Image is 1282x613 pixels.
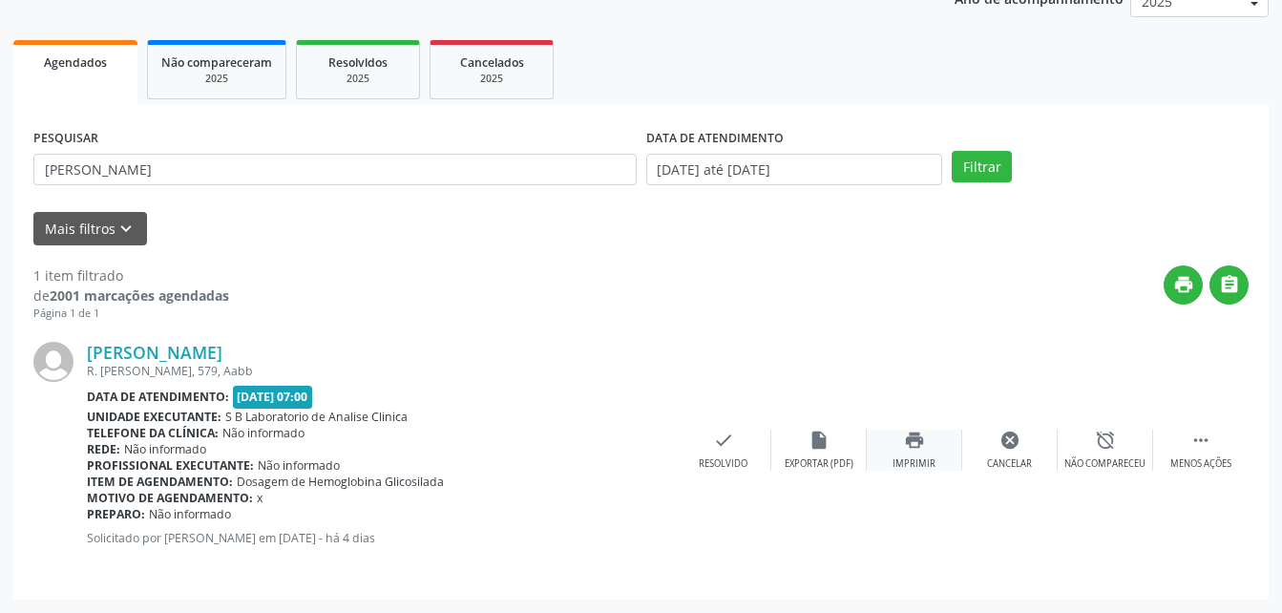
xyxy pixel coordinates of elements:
span: Não compareceram [161,54,272,71]
span: Não informado [258,457,340,474]
i: keyboard_arrow_down [116,219,137,240]
i: cancel [999,430,1020,451]
i: print [904,430,925,451]
b: Motivo de agendamento: [87,490,253,506]
b: Preparo: [87,506,145,522]
b: Item de agendamento: [87,474,233,490]
button:  [1209,265,1249,305]
i: insert_drive_file [809,430,830,451]
div: de [33,285,229,306]
div: Exportar (PDF) [785,457,853,471]
div: Imprimir [893,457,935,471]
div: 2025 [310,72,406,86]
b: Telefone da clínica: [87,425,219,441]
button: Filtrar [952,151,1012,183]
div: R. [PERSON_NAME], 579, Aabb [87,363,676,379]
span: [DATE] 07:00 [233,386,313,408]
b: Data de atendimento: [87,389,229,405]
span: Agendados [44,54,107,71]
p: Solicitado por [PERSON_NAME] em [DATE] - há 4 dias [87,530,676,546]
span: S B Laboratorio de Analise Clinica [225,409,408,425]
button: Mais filtroskeyboard_arrow_down [33,212,147,245]
i:  [1219,274,1240,295]
label: PESQUISAR [33,124,98,154]
input: Selecione um intervalo [646,154,943,186]
div: Cancelar [987,457,1032,471]
input: Nome, CNS [33,154,637,186]
span: Não informado [149,506,231,522]
span: Dosagem de Hemoglobina Glicosilada [237,474,444,490]
span: Cancelados [460,54,524,71]
strong: 2001 marcações agendadas [50,286,229,305]
span: Não informado [124,441,206,457]
div: Resolvido [699,457,747,471]
label: DATA DE ATENDIMENTO [646,124,784,154]
div: 2025 [161,72,272,86]
div: Página 1 de 1 [33,306,229,322]
span: Não informado [222,425,305,441]
div: Menos ações [1170,457,1231,471]
div: 1 item filtrado [33,265,229,285]
i: print [1173,274,1194,295]
i:  [1190,430,1211,451]
i: alarm_off [1095,430,1116,451]
b: Unidade executante: [87,409,221,425]
i: check [713,430,734,451]
span: Resolvidos [328,54,388,71]
a: [PERSON_NAME] [87,342,222,363]
b: Rede: [87,441,120,457]
img: img [33,342,74,382]
b: Profissional executante: [87,457,254,474]
span: x [257,490,263,506]
div: Não compareceu [1064,457,1145,471]
div: 2025 [444,72,539,86]
button: print [1164,265,1203,305]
